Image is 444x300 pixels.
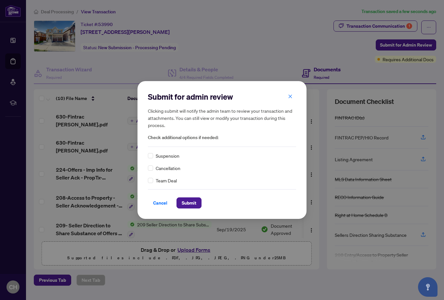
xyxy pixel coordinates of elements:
span: Cancel [153,198,167,208]
span: Submit [182,198,196,208]
button: Open asap [418,277,437,297]
button: Submit [176,197,202,208]
span: close [288,94,293,99]
span: Suspension [156,152,179,159]
span: Cancellation [156,164,180,172]
span: Team Deal [156,177,177,184]
h2: Submit for admin review [148,92,296,102]
span: Check additional options if needed: [148,134,296,141]
button: Cancel [148,197,173,208]
h5: Clicking submit will notify the admin team to review your transaction and attachments. You can st... [148,107,296,129]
